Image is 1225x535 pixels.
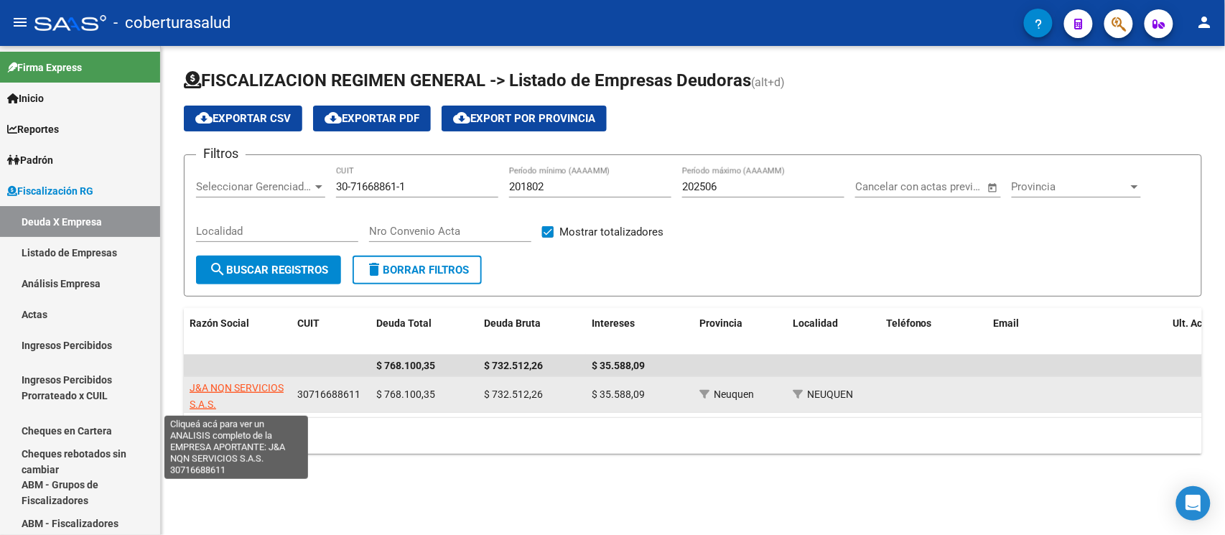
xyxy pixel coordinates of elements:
span: Export por Provincia [453,112,595,125]
datatable-header-cell: Email [988,308,1168,355]
span: Neuquen [714,389,754,400]
button: Export por Provincia [442,106,607,131]
span: (alt+d) [751,75,785,89]
span: $ 35.588,09 [592,360,645,371]
datatable-header-cell: Teléfonos [880,308,988,355]
span: NEUQUEN [807,389,853,400]
mat-icon: search [209,261,226,278]
span: Provincia [699,317,742,329]
span: Mostrar totalizadores [559,223,663,241]
datatable-header-cell: Localidad [787,308,880,355]
span: Padrón [7,152,53,168]
span: Borrar Filtros [365,264,469,276]
span: Provincia [1012,180,1128,193]
datatable-header-cell: Deuda Total [371,308,478,355]
span: $ 768.100,35 [376,389,435,400]
span: CUIT [297,317,320,329]
h3: Filtros [196,144,246,164]
button: Exportar CSV [184,106,302,131]
span: $ 732.512,26 [484,360,543,371]
span: Deuda Total [376,317,432,329]
div: Open Intercom Messenger [1176,486,1211,521]
mat-icon: cloud_download [195,109,213,126]
span: FISCALIZACION REGIMEN GENERAL -> Listado de Empresas Deudoras [184,70,751,90]
span: $ 35.588,09 [592,389,645,400]
span: Localidad [793,317,838,329]
span: - coberturasalud [113,7,230,39]
datatable-header-cell: CUIT [292,308,371,355]
datatable-header-cell: Deuda Bruta [478,308,586,355]
span: Buscar Registros [209,264,328,276]
span: Seleccionar Gerenciador [196,180,312,193]
mat-icon: person [1196,14,1214,31]
span: Email [994,317,1020,329]
span: 30716688611 [297,389,360,400]
span: Reportes [7,121,59,137]
span: Exportar PDF [325,112,419,125]
span: Exportar CSV [195,112,291,125]
span: Fiscalización RG [7,183,93,199]
datatable-header-cell: Intereses [586,308,694,355]
div: 1 total [184,418,1202,454]
span: Teléfonos [886,317,932,329]
button: Borrar Filtros [353,256,482,284]
button: Open calendar [984,180,1001,196]
mat-icon: cloud_download [325,109,342,126]
mat-icon: cloud_download [453,109,470,126]
span: Inicio [7,90,44,106]
button: Exportar PDF [313,106,431,131]
span: Firma Express [7,60,82,75]
span: J&A NQN SERVICIOS S.A.S. [190,382,284,410]
span: Ult. Acta [1173,317,1212,329]
span: $ 768.100,35 [376,360,435,371]
span: Intereses [592,317,635,329]
datatable-header-cell: Provincia [694,308,787,355]
mat-icon: delete [365,261,383,278]
span: Razón Social [190,317,249,329]
datatable-header-cell: Razón Social [184,308,292,355]
mat-icon: menu [11,14,29,31]
span: $ 732.512,26 [484,389,543,400]
span: Deuda Bruta [484,317,541,329]
button: Buscar Registros [196,256,341,284]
